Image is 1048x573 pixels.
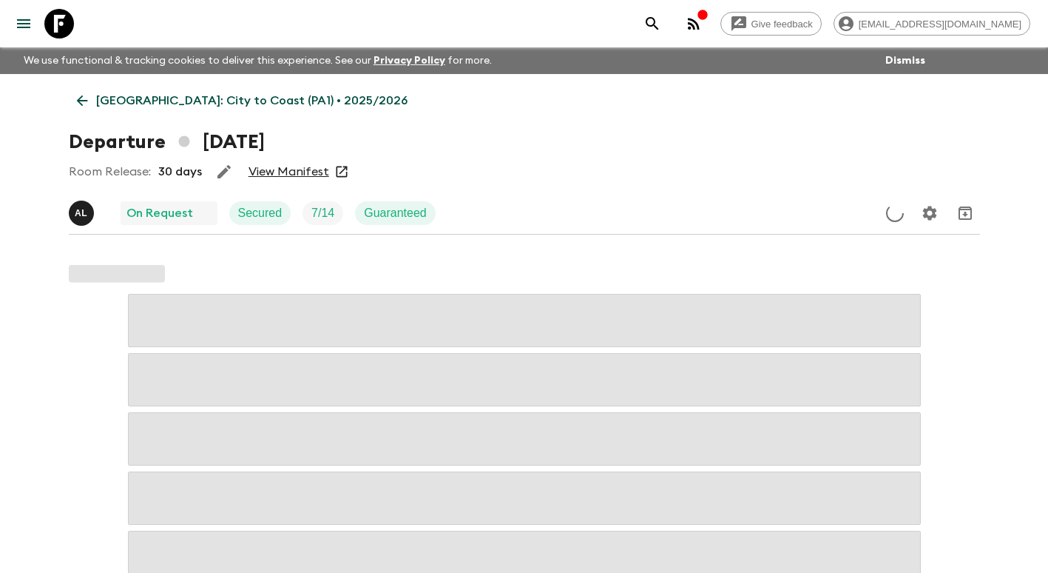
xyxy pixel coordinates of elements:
[249,164,329,179] a: View Manifest
[229,201,291,225] div: Secured
[69,163,151,181] p: Room Release:
[69,201,97,226] button: AL
[834,12,1030,36] div: [EMAIL_ADDRESS][DOMAIN_NAME]
[915,198,944,228] button: Settings
[158,163,202,181] p: 30 days
[851,19,1030,30] span: [EMAIL_ADDRESS][DOMAIN_NAME]
[238,204,283,222] p: Secured
[638,9,667,38] button: search adventures
[126,204,193,222] p: On Request
[743,19,821,30] span: Give feedback
[69,205,97,217] span: Abdiel Luis
[75,207,87,219] p: A L
[311,204,334,222] p: 7 / 14
[950,198,980,228] button: Archive (Completed, Cancelled or Unsynced Departures only)
[882,50,929,71] button: Dismiss
[880,198,910,228] button: Update Price, Early Bird Discount and Costs
[18,47,498,74] p: We use functional & tracking cookies to deliver this experience. See our for more.
[96,92,408,110] p: [GEOGRAPHIC_DATA]: City to Coast (PA1) • 2025/2026
[9,9,38,38] button: menu
[364,204,427,222] p: Guaranteed
[69,127,265,157] h1: Departure [DATE]
[720,12,822,36] a: Give feedback
[373,56,445,66] a: Privacy Policy
[302,201,343,225] div: Trip Fill
[69,86,416,115] a: [GEOGRAPHIC_DATA]: City to Coast (PA1) • 2025/2026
